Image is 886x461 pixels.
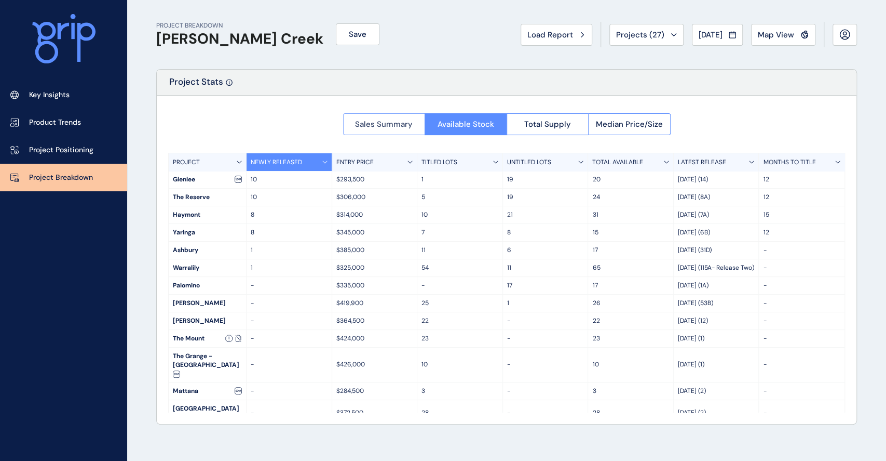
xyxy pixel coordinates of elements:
span: Sales Summary [355,119,413,129]
p: ENTRY PRICE [336,158,374,167]
p: - [763,360,840,369]
p: 8 [251,210,328,219]
p: Product Trends [29,117,81,128]
div: Mattana [169,383,246,400]
p: - [507,360,584,369]
p: 12 [763,193,840,202]
span: Total Supply [524,119,571,129]
p: TOTAL AVAILABLE [592,158,643,167]
p: [DATE] (7A) [678,210,755,219]
p: $306,000 [336,193,413,202]
div: The Grange - [GEOGRAPHIC_DATA] [169,348,246,382]
p: 3 [421,387,498,396]
p: 10 [421,210,498,219]
span: Save [349,29,366,39]
p: 23 [592,334,669,343]
p: - [763,281,840,290]
p: NEWLY RELEASED [251,158,302,167]
span: [DATE] [699,30,723,40]
p: PROJECT BREAKDOWN [156,21,323,30]
p: 8 [507,228,584,237]
button: Projects (27) [609,24,684,46]
p: 24 [592,193,669,202]
p: [DATE] (1A) [678,281,755,290]
p: 17 [507,281,584,290]
div: Glenlee [169,171,246,188]
p: [DATE] (2) [678,387,755,396]
p: 10 [592,360,669,369]
p: $345,000 [336,228,413,237]
p: - [507,387,584,396]
p: - [763,409,840,417]
p: 25 [421,299,498,308]
div: Yaringa [169,224,246,241]
p: - [763,264,840,272]
p: 21 [507,210,584,219]
p: $419,900 [336,299,413,308]
p: - [421,281,498,290]
p: TITLED LOTS [421,158,457,167]
p: $325,000 [336,264,413,272]
h1: [PERSON_NAME] Creek [156,30,323,48]
p: 11 [507,264,584,272]
button: Map View [751,24,815,46]
p: $284,500 [336,387,413,396]
p: - [251,360,328,369]
p: Project Stats [169,76,223,95]
p: [DATE] (12) [678,317,755,325]
p: 28 [421,409,498,417]
div: [PERSON_NAME] [169,312,246,330]
p: - [763,246,840,255]
p: PROJECT [173,158,200,167]
p: [DATE] (115A- Release Two) [678,264,755,272]
p: 26 [592,299,669,308]
p: 28 [592,409,669,417]
button: [DATE] [692,24,743,46]
div: Ashbury [169,242,246,259]
p: [DATE] (2) [678,409,755,417]
div: Palomino [169,277,246,294]
div: [PERSON_NAME] [169,295,246,312]
button: Sales Summary [343,113,425,135]
p: LATEST RELEASE [678,158,726,167]
p: $335,000 [336,281,413,290]
p: $314,000 [336,210,413,219]
p: $385,000 [336,246,413,255]
p: $426,000 [336,360,413,369]
p: [DATE] (1) [678,360,755,369]
p: - [763,317,840,325]
p: - [507,317,584,325]
p: 19 [507,193,584,202]
p: 20 [592,175,669,184]
p: - [251,334,328,343]
p: 65 [592,264,669,272]
p: $372,500 [336,409,413,417]
p: 6 [507,246,584,255]
p: 5 [421,193,498,202]
p: 10 [421,360,498,369]
span: Available Stock [438,119,494,129]
p: $424,000 [336,334,413,343]
div: Haymont [169,206,246,223]
p: - [763,299,840,308]
p: 54 [421,264,498,272]
p: 3 [592,387,669,396]
p: - [507,409,584,417]
button: Total Supply [507,113,589,135]
button: Median Price/Size [588,113,671,135]
p: 1 [251,246,328,255]
p: 7 [421,228,498,237]
p: 1 [507,299,584,308]
p: Project Breakdown [29,173,93,183]
p: 11 [421,246,498,255]
p: - [763,334,840,343]
p: 1 [421,175,498,184]
p: [DATE] (31D) [678,246,755,255]
div: The Reserve [169,189,246,206]
p: [DATE] (14) [678,175,755,184]
p: [DATE] (8A) [678,193,755,202]
p: [DATE] (1) [678,334,755,343]
p: - [507,334,584,343]
p: [DATE] (6B) [678,228,755,237]
p: Key Insights [29,90,70,100]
